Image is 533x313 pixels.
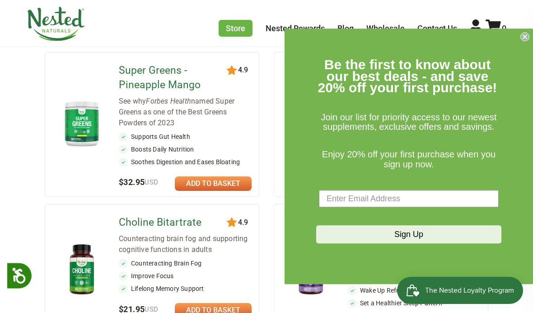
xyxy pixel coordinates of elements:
[397,277,524,304] iframe: Button to open loyalty program pop-up
[119,157,252,166] li: Soothes Digestion and Eases Bloating
[27,7,85,41] img: Nested Naturals
[119,132,252,141] li: Supports Gut Health
[219,20,252,37] a: Store
[319,190,499,208] input: Enter Email Address
[285,28,533,284] div: FLYOUT Form
[486,24,506,33] a: 0
[60,241,104,299] img: Choline Bitartrate
[348,299,481,308] li: Set a Healthier Sleep Pattern
[119,63,232,92] a: Super Greens - Pineapple Mango
[318,57,497,95] span: Be the first to know about our best deals - and save 20% off your first purchase!
[119,96,252,128] div: See why named Super Greens as one of the Best Greens Powders of 2023
[520,32,529,41] button: Close dialog
[348,286,481,295] li: Wake Up Refreshed
[321,112,496,132] span: Join our list for priority access to our newest supplements, exclusive offers and savings.
[119,145,252,154] li: Boosts Daily Nutrition
[316,226,501,244] button: Sign Up
[146,97,191,105] em: Forbes Health
[417,24,457,33] a: Contact Us
[322,149,496,169] span: Enjoy 20% off your first purchase when you sign up now.
[119,259,252,268] li: Counteracting Brain Fog
[266,24,325,33] a: Nested Rewards
[119,271,252,280] li: Improve Focus
[60,98,104,149] img: Super Greens - Pineapple Mango
[119,215,232,230] a: Choline Bitartrate
[145,178,158,186] span: USD
[366,24,405,33] a: Wholesale
[337,24,354,33] a: Blog
[119,233,252,255] div: Counteracting brain fog and supporting cognitive functions in adults
[502,24,506,33] span: 0
[119,177,159,187] span: $32.95
[119,284,252,293] li: Lifelong Memory Support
